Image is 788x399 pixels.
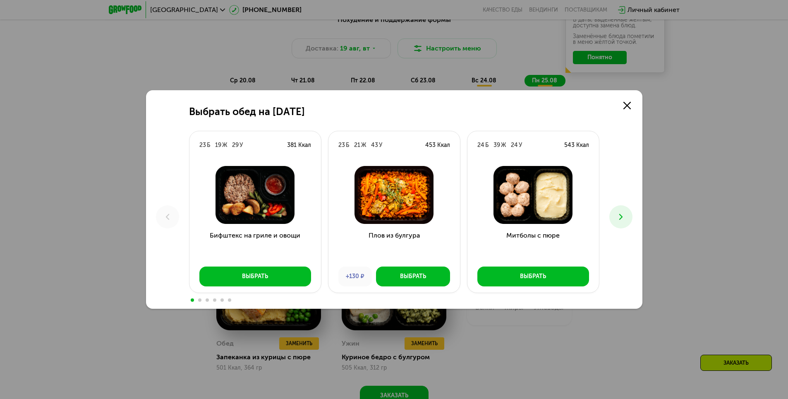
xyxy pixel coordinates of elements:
h3: Бифштекс на гриле и овощи [189,231,321,260]
div: 43 [371,141,378,149]
img: Плов из булгура [335,166,453,224]
div: Выбрать [520,272,546,281]
div: 19 [215,141,221,149]
div: Выбрать [400,272,426,281]
div: 23 [338,141,345,149]
div: 23 [199,141,206,149]
button: Выбрать [477,267,589,286]
div: Выбрать [242,272,268,281]
button: Выбрать [199,267,311,286]
div: 24 [511,141,518,149]
img: Митболы с пюре [474,166,592,224]
img: Бифштекс на гриле и овощи [196,166,314,224]
div: 29 [232,141,239,149]
div: 24 [477,141,484,149]
div: 39 [493,141,500,149]
div: +130 ₽ [338,267,372,286]
button: Выбрать [376,267,450,286]
div: 453 Ккал [425,141,450,149]
div: Б [485,141,489,149]
h3: Митболы с пюре [467,231,599,260]
div: Ж [222,141,227,149]
div: 381 Ккал [287,141,311,149]
h3: Плов из булгура [328,231,460,260]
div: Ж [501,141,506,149]
div: У [519,141,522,149]
div: У [240,141,243,149]
div: Б [207,141,210,149]
div: 21 [354,141,360,149]
div: У [379,141,382,149]
div: Ж [361,141,366,149]
div: Б [346,141,349,149]
h2: Выбрать обед на [DATE] [189,106,305,118]
div: 543 Ккал [564,141,589,149]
